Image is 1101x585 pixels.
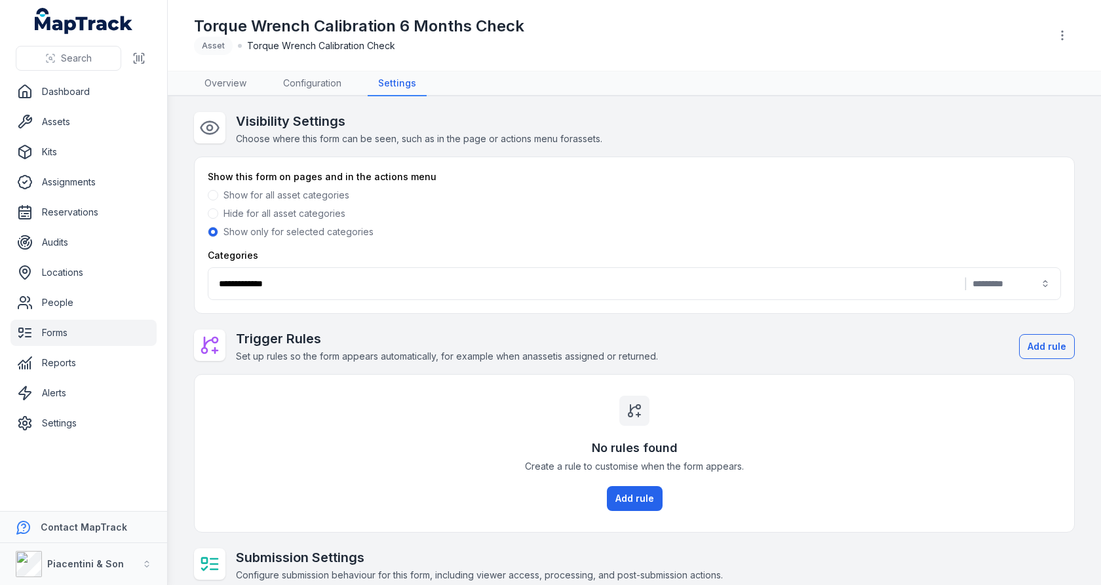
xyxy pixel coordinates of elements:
a: Overview [194,71,257,96]
a: Assignments [10,169,157,195]
button: Search [16,46,121,71]
a: Forms [10,320,157,346]
button: Add rule [607,486,663,511]
div: Asset [194,37,233,55]
a: Assets [10,109,157,135]
label: Show for all asset categories [223,189,349,202]
strong: Contact MapTrack [41,521,127,533]
a: Dashboard [10,79,157,105]
a: Settings [10,410,157,436]
h1: Torque Wrench Calibration 6 Months Check [194,16,524,37]
a: Reservations [10,199,157,225]
label: Show only for selected categories [223,225,374,238]
h2: Visibility Settings [236,112,602,130]
span: Create a rule to customise when the form appears. [525,460,744,473]
label: Categories [208,249,258,262]
span: Search [61,52,92,65]
h2: Submission Settings [236,548,723,567]
a: Alerts [10,380,157,406]
a: Kits [10,139,157,165]
h3: No rules found [592,439,678,457]
h2: Trigger Rules [236,330,658,348]
button: | [208,267,1061,300]
span: Choose where this form can be seen, such as in the page or actions menu for assets . [236,133,602,144]
span: Torque Wrench Calibration Check [247,39,395,52]
strong: Piacentini & Son [47,558,124,569]
label: Hide for all asset categories [223,207,345,220]
span: Configure submission behaviour for this form, including viewer access, processing, and post-submi... [236,569,723,580]
label: Show this form on pages and in the actions menu [208,170,436,183]
a: Configuration [273,71,352,96]
a: Locations [10,259,157,286]
a: Settings [368,71,427,96]
span: Set up rules so the form appears automatically, for example when an asset is assigned or returned. [236,350,658,362]
a: Audits [10,229,157,255]
a: People [10,290,157,316]
a: Reports [10,350,157,376]
button: Add rule [1019,334,1075,359]
a: MapTrack [35,8,133,34]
